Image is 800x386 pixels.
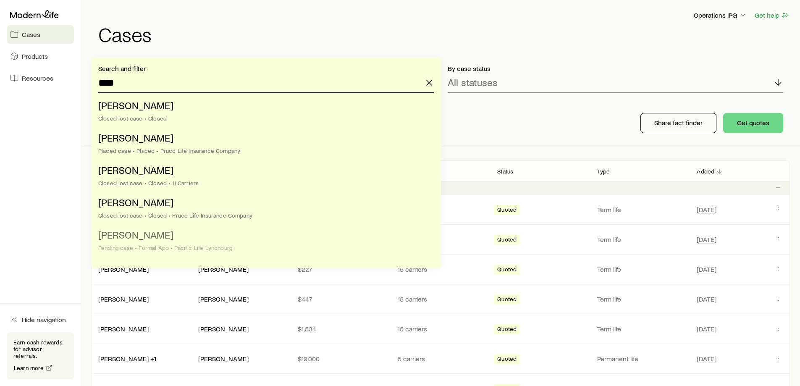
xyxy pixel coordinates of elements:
span: Quoted [497,206,517,215]
p: Type [597,168,610,175]
div: [PERSON_NAME] +1 [98,354,156,363]
span: Quoted [497,296,517,305]
span: [DATE] [697,235,716,244]
span: Hide navigation [22,315,66,324]
span: [DATE] [697,325,716,333]
div: [PERSON_NAME] [198,295,249,304]
div: [PERSON_NAME] [98,265,149,274]
button: Hide navigation [7,310,74,329]
p: $1,534 [298,325,384,333]
a: Resources [7,69,74,87]
button: Operations IPG [693,11,748,21]
span: Learn more [14,365,44,371]
p: Status [497,168,513,175]
button: Share fact finder [640,113,716,133]
p: Operations IPG [694,11,747,19]
li: Burton, Cristi [98,193,429,226]
span: [PERSON_NAME] [98,228,173,241]
a: [PERSON_NAME] [98,295,149,303]
p: Term life [597,205,684,214]
p: Share fact finder [654,118,703,127]
div: Closed lost case • Closed [98,115,429,122]
p: By case status [448,64,784,73]
span: Quoted [497,326,517,334]
p: 15 carriers [398,295,484,303]
p: 15 carriers [398,205,484,214]
span: Quoted [497,266,517,275]
div: [PERSON_NAME] [198,354,249,363]
li: Burton, Marvin [98,226,429,258]
span: [DATE] [697,295,716,303]
p: 15 carriers [398,235,484,244]
div: [PERSON_NAME] [198,325,249,333]
span: [DATE] [697,205,716,214]
p: Term life [597,325,684,333]
p: Term life [597,265,684,273]
p: Search and filter [98,64,434,73]
p: 5 carriers [398,354,484,363]
a: [PERSON_NAME] [98,265,149,273]
h1: Cases [98,24,790,44]
span: Cases [22,30,40,39]
div: Placed case • Placed • Pruco Life Insurance Company [98,147,429,154]
p: Earn cash rewards for advisor referrals. [13,339,67,359]
button: Get quotes [723,113,783,133]
div: Pending case • Formal App • Pacific Life Lynchburg [98,244,429,251]
span: Quoted [497,236,517,245]
span: [PERSON_NAME] [98,99,173,111]
p: Term life [597,235,684,244]
p: 15 carriers [398,325,484,333]
button: Get help [754,11,790,20]
span: Resources [22,74,53,82]
span: [DATE] [697,354,716,363]
p: $447 [298,295,384,303]
span: Quoted [497,355,517,364]
a: [PERSON_NAME] [98,325,149,333]
span: [DATE] [697,265,716,273]
p: 15 carriers [398,265,484,273]
span: [PERSON_NAME] [98,196,173,208]
p: Permanent life [597,354,684,363]
p: All statuses [448,76,498,88]
p: $227 [298,265,384,273]
div: [PERSON_NAME] [98,295,149,304]
div: Closed lost case • Closed • Pruco Life Insurance Company [98,212,429,219]
div: Earn cash rewards for advisor referrals.Learn more [7,332,74,379]
span: Products [22,52,48,60]
div: Closed lost case • Closed • 11 Carriers [98,180,429,186]
span: [PERSON_NAME] [98,131,173,144]
span: [PERSON_NAME] [98,164,173,176]
a: Cases [7,25,74,44]
div: [PERSON_NAME] [198,265,249,274]
li: Burton, Marvin [98,129,429,161]
a: Products [7,47,74,66]
a: [PERSON_NAME] +1 [98,354,156,362]
p: Term life [597,295,684,303]
p: $19,000 [298,354,384,363]
li: Burton, Cristi [98,161,429,193]
li: Burton, Marvin [98,96,429,129]
p: Added [697,168,714,175]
